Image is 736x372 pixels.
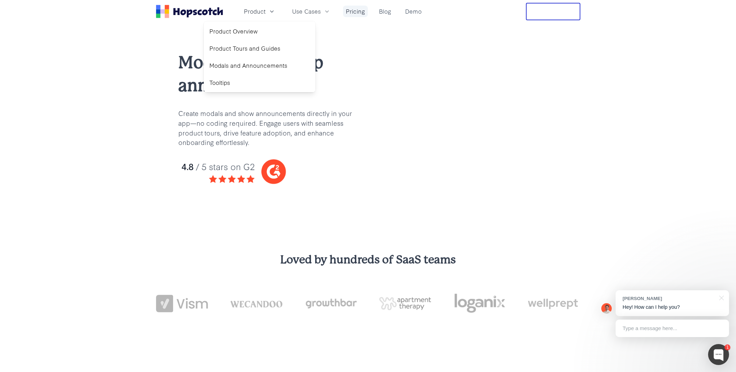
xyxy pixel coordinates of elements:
div: [PERSON_NAME] [623,295,715,302]
img: png-apartment-therapy-house-studio-apartment-home [379,297,431,310]
img: wecandoo-logo [230,300,282,307]
img: wellprept logo [528,296,580,311]
img: vism logo [156,295,208,312]
button: Free Trial [526,3,580,20]
img: hopscotch-feature-adoption-tooltips-2 [379,66,558,181]
a: Blog [376,6,394,17]
div: 1 [724,344,730,350]
img: growthbar-logo [305,299,357,308]
button: Product [240,6,280,17]
div: Type a message here... [616,320,729,337]
a: Modals and Announcements [207,58,313,73]
span: Product [244,7,266,16]
a: Tooltips [207,75,313,90]
a: Product Tours and Guides [207,41,313,56]
img: hopscotch g2 [178,155,357,188]
button: Use Cases [288,6,335,17]
span: Use Cases [292,7,321,16]
img: loganix-logo [454,290,506,317]
h1: Modals and in-app announcements [178,51,357,97]
a: Pricing [343,6,368,17]
a: Product Overview [207,24,313,38]
h3: Loved by hundreds of SaaS teams [156,252,580,268]
img: Mark Spera [601,303,612,314]
a: Demo [402,6,424,17]
a: Home [156,5,223,18]
p: Hey! How can I help you? [623,304,722,311]
p: Create modals and show announcements directly in your app—no coding required. Engage users with s... [178,108,357,147]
